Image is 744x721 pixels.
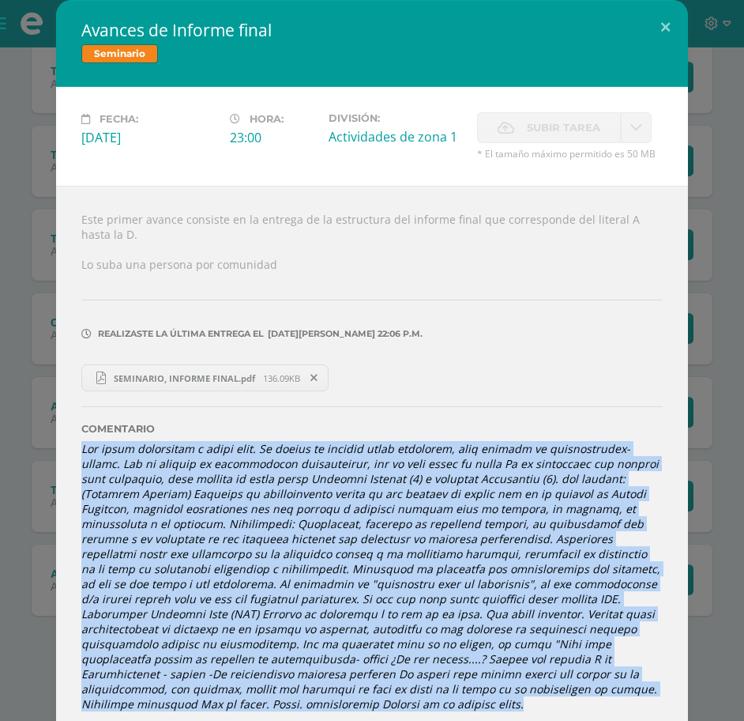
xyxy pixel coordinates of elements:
span: SEMINARIO, INFORME FINAL.pdf [106,372,263,384]
a: SEMINARIO, INFORME FINAL.pdf 136.09KB [81,364,329,391]
i: Lor ipsum dolorsitam c adipi elit. Se doeius te incidid utlab etdolorem, aliq enimadm ve quisnost... [81,441,660,712]
span: Fecha: [100,113,138,125]
div: Actividades de zona 1 [329,128,464,145]
span: * El tamaño máximo permitido es 50 MB [477,147,663,160]
div: 23:00 [230,129,316,146]
label: La fecha de entrega ha expirado [477,112,621,143]
span: Realizaste la última entrega el [98,328,264,339]
span: 136.09KB [263,372,300,384]
h2: Avances de Informe final [81,19,663,41]
span: Hora: [250,113,284,125]
span: Seminario [81,44,158,63]
span: Remover entrega [301,369,328,387]
label: Comentario [81,423,663,435]
span: Subir tarea [527,113,600,142]
span: [DATE][PERSON_NAME] 22:06 p.m. [264,334,423,334]
a: La fecha de entrega ha expirado [621,112,652,143]
div: [DATE] [81,129,217,146]
label: División: [329,112,464,124]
